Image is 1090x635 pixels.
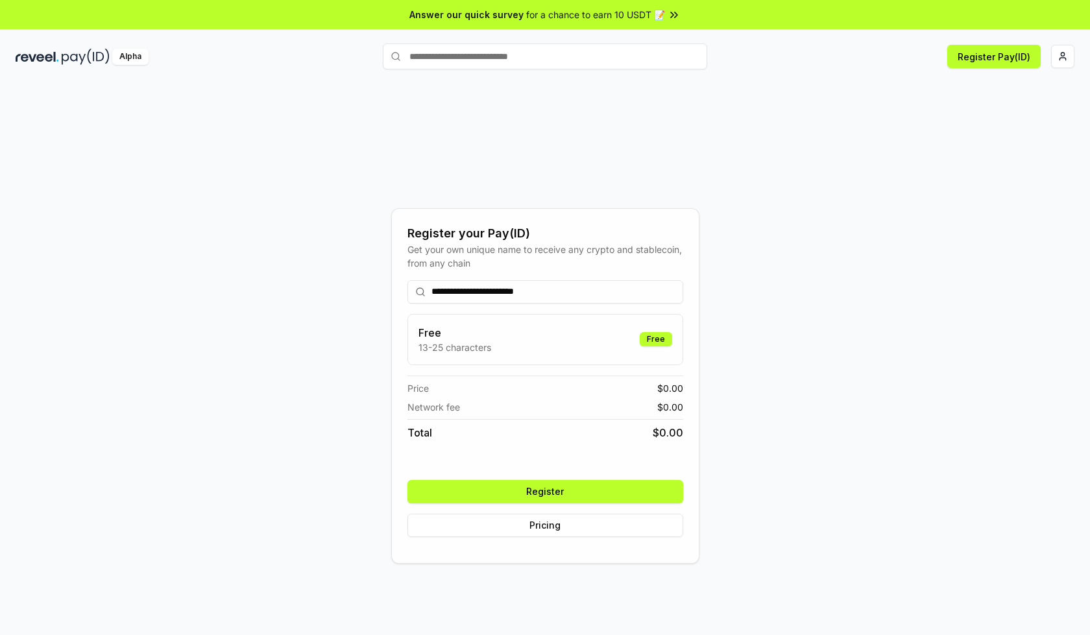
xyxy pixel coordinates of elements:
h3: Free [418,325,491,341]
div: Alpha [112,49,149,65]
img: pay_id [62,49,110,65]
div: Get your own unique name to receive any crypto and stablecoin, from any chain [407,243,683,270]
span: $ 0.00 [657,381,683,395]
div: Free [640,332,672,346]
button: Pricing [407,514,683,537]
img: reveel_dark [16,49,59,65]
div: Register your Pay(ID) [407,224,683,243]
span: Price [407,381,429,395]
span: for a chance to earn 10 USDT 📝 [526,8,665,21]
p: 13-25 characters [418,341,491,354]
span: Total [407,425,432,440]
button: Register [407,480,683,503]
span: $ 0.00 [653,425,683,440]
span: $ 0.00 [657,400,683,414]
span: Answer our quick survey [409,8,524,21]
button: Register Pay(ID) [947,45,1041,68]
span: Network fee [407,400,460,414]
